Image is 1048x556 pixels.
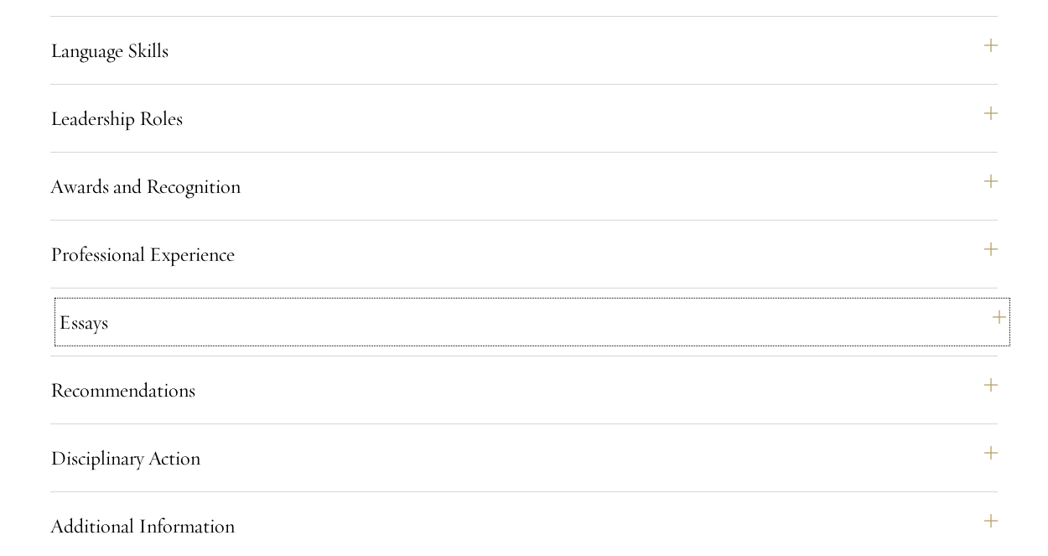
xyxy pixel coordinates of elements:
button: Additional Information [50,506,998,546]
button: Recommendations [50,370,998,410]
button: Awards and Recognition [50,166,998,206]
button: Essays [59,302,1006,342]
button: Disciplinary Action [50,438,998,478]
button: Language Skills [50,30,998,70]
button: Professional Experience [50,234,998,274]
button: Leadership Roles [50,98,998,138]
